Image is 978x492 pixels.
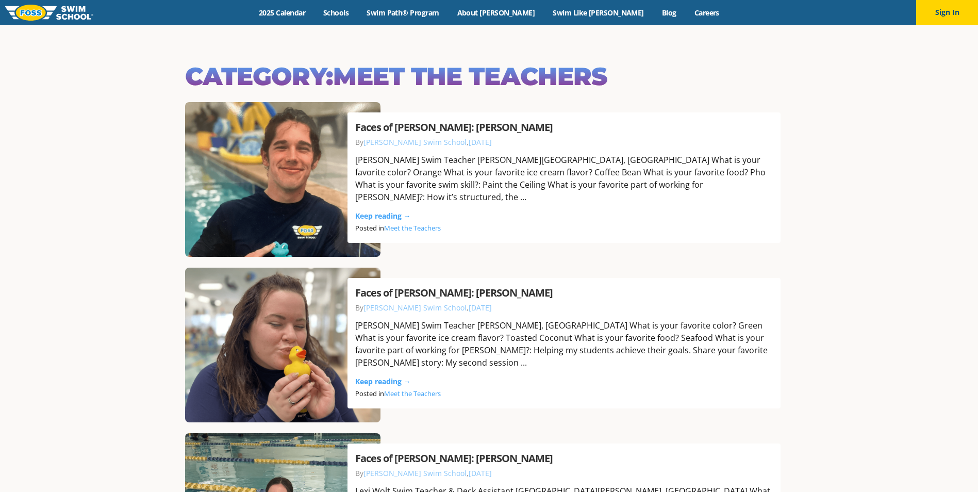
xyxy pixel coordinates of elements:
span: , [467,468,492,478]
span: By [355,468,467,478]
span: Posted in [355,389,446,398]
a: Faces of [PERSON_NAME]: [PERSON_NAME] [355,286,553,300]
a: [DATE] [469,137,492,147]
span: , [467,303,492,313]
span: Posted in [355,223,446,233]
a: 2025 Calendar [250,8,314,18]
div: [PERSON_NAME] Swim Teacher [PERSON_NAME][GEOGRAPHIC_DATA], [GEOGRAPHIC_DATA] What is your favorit... [355,154,773,203]
a: [PERSON_NAME] Swim School [363,303,467,313]
span: By [355,137,467,147]
a: Meet the Teachers [384,389,441,398]
a: Careers [685,8,728,18]
span: Meet the Teachers [333,61,607,91]
a: Blog [653,8,685,18]
h1: Category: [185,61,793,92]
a: Schools [314,8,358,18]
div: [PERSON_NAME] Swim Teacher [PERSON_NAME], [GEOGRAPHIC_DATA] What is your favorite color? Green Wh... [355,319,773,369]
a: [PERSON_NAME] Swim School [363,468,467,478]
a: Keep reading → [355,211,411,221]
a: Swim Like [PERSON_NAME] [544,8,653,18]
a: [DATE] [469,468,492,478]
span: , [467,137,492,147]
a: About [PERSON_NAME] [448,8,544,18]
a: [DATE] [469,303,492,313]
a: Faces of [PERSON_NAME]: [PERSON_NAME] [355,120,553,134]
a: Faces of [PERSON_NAME]: [PERSON_NAME] [355,451,553,465]
a: [PERSON_NAME] Swim School [363,137,467,147]
img: FOSS Swim School Logo [5,5,93,21]
a: Swim Path® Program [358,8,448,18]
a: Keep reading → [355,376,411,386]
span: By [355,303,467,313]
a: Meet the Teachers [384,223,441,233]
